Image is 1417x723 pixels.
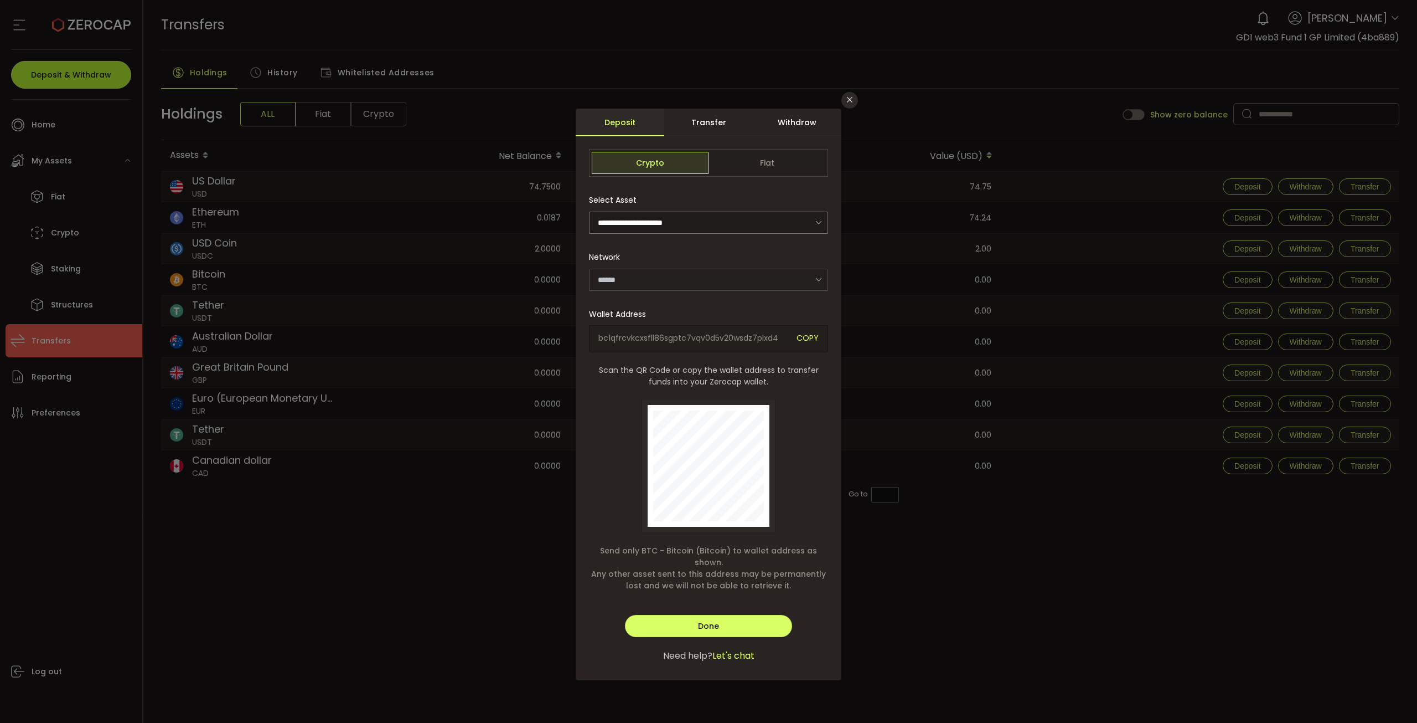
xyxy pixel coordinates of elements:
[712,649,754,663] span: Let's chat
[589,309,653,320] label: Wallet Address
[663,649,712,663] span: Need help?
[576,109,841,680] div: dialog
[698,621,719,632] span: Done
[1362,670,1417,723] iframe: Chat Widget
[589,545,828,568] span: Send only BTC - Bitcoin (Bitcoin) to wallet address as shown.
[589,568,828,592] span: Any other asset sent to this address may be permanently lost and we will not be able to retrieve it.
[708,152,825,174] span: Fiat
[753,109,841,136] div: Withdraw
[592,152,708,174] span: Crypto
[598,332,788,345] span: bc1qfrcvkcxsfll86sgptc7vqv0d5v20wsdz7plxd4
[589,194,643,206] label: Select Asset
[576,109,664,136] div: Deposit
[664,109,753,136] div: Transfer
[797,332,819,345] span: COPY
[625,615,792,637] button: Done
[589,365,828,388] span: Scan the QR Code or copy the wallet address to transfer funds into your Zerocap wallet.
[841,92,858,109] button: Close
[589,252,627,263] label: Network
